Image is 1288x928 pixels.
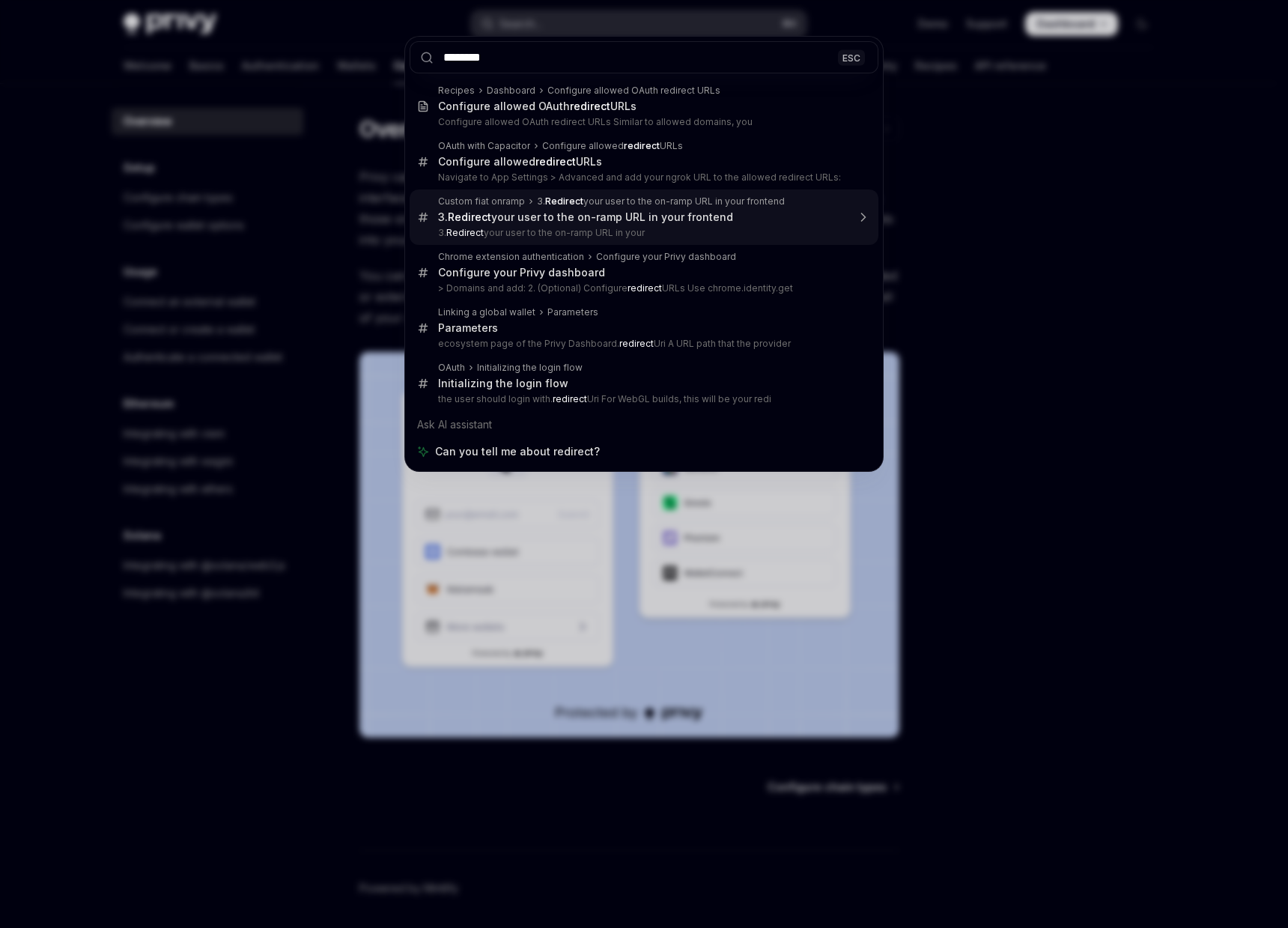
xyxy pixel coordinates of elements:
b: redirect [535,155,576,168]
div: 3. your user to the on-ramp URL in your frontend [537,195,785,207]
div: ESC [838,49,865,65]
div: Configure allowed URLs [542,140,683,152]
div: Parameters [547,306,598,318]
div: 3. your user to the on-ramp URL in your frontend [438,210,733,224]
div: Configure your Privy dashboard [438,266,605,279]
div: Configure allowed URLs [438,155,602,169]
p: Navigate to App Settings > Advanced and add your ngrok URL to the allowed redirect URLs: [438,172,847,184]
div: OAuth [438,362,465,374]
p: 3. your user to the on-ramp URL in your [438,227,847,239]
b: redirect [570,100,610,112]
p: > Domains and add: 2. (Optional) Configure URLs Use chrome.identity.get [438,282,847,294]
b: redirect [624,140,660,151]
div: Initializing the login flow [438,377,568,390]
b: Redirect [545,195,583,207]
p: Configure allowed OAuth redirect URLs Similar to allowed domains, you [438,116,847,128]
div: Configure allowed OAuth URLs [438,100,637,113]
b: Redirect [446,227,484,238]
div: Chrome extension authentication [438,251,584,263]
div: Custom fiat onramp [438,195,525,207]
div: Linking a global wallet [438,306,535,318]
p: ecosystem page of the Privy Dashboard. Uri A URL path that the provider [438,338,847,350]
div: Ask AI assistant [410,411,878,438]
div: Initializing the login flow [477,362,583,374]
b: redirect [619,338,654,349]
div: OAuth with Capacitor [438,140,530,152]
div: Configure your Privy dashboard [596,251,736,263]
span: Can you tell me about redirect? [435,444,600,459]
div: Configure allowed OAuth redirect URLs [547,85,720,97]
div: Recipes [438,85,475,97]
div: Parameters [438,321,498,335]
b: redirect [628,282,662,294]
b: Redirect [448,210,491,223]
p: the user should login with. Uri For WebGL builds, this will be your redi [438,393,847,405]
b: redirect [553,393,587,404]
div: Dashboard [487,85,535,97]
